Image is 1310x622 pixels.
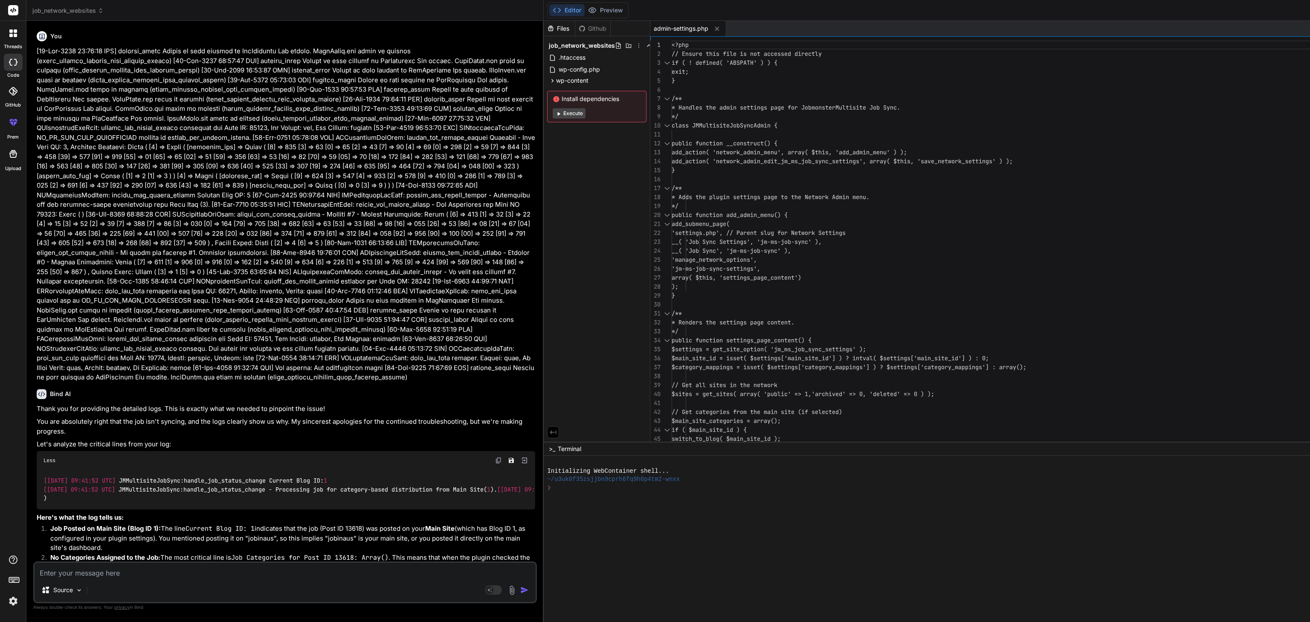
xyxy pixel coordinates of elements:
[650,273,661,282] div: 27
[7,72,19,79] label: code
[549,41,615,50] span: job_network_websites
[436,486,449,493] span: from
[650,166,661,175] div: 15
[661,425,672,434] div: Click to collapse the range.
[650,399,661,408] div: 41
[985,354,989,362] span: ;
[50,390,71,398] h6: Bind AI
[672,274,798,281] span: array( $this, 'settings_page_content'
[661,121,672,130] div: Click to collapse the range.
[184,477,266,485] span: handle_job_status_change
[672,211,788,219] span: public function add_admin_menu() {
[558,445,581,453] span: Terminal
[650,148,661,157] div: 13
[672,318,794,326] span: * Renders the settings page content.
[275,486,310,493] span: Processing
[672,122,777,129] span: class JMMultisiteJobSyncAdmin {
[650,381,661,390] div: 39
[650,112,661,121] div: 9
[269,486,272,493] span: -
[650,363,661,372] div: 37
[585,4,626,16] button: Preview
[650,246,661,255] div: 24
[556,76,588,85] span: wp-content
[661,94,672,103] div: Click to collapse the range.
[43,553,535,572] li: The most critical line is . This means that when the plugin checked the job (Post ID 13618) for i...
[425,524,455,532] strong: Main Site
[5,101,21,109] label: GitHub
[672,139,777,147] span: public function __construct() {
[650,282,661,291] div: 28
[650,184,661,193] div: 17
[324,477,327,485] span: 1
[650,85,661,94] div: 6
[650,309,661,318] div: 31
[43,457,55,464] span: Less
[815,354,985,362] span: e_id'] ) ? intval( $settings['main_site_id'] ) : 0
[672,166,675,174] span: }
[507,585,517,595] img: attachment
[544,24,575,33] div: Files
[672,247,791,255] span: __( 'Job Sync', 'jm-ms-job-sync' ),
[553,108,585,119] button: Execute
[43,524,535,553] li: The line indicates that the job (Post ID 13618) was posted on your (which has Blog ID 1, as confi...
[650,157,661,166] div: 14
[672,292,675,299] span: }
[798,274,801,281] span: )
[672,68,689,75] span: exit;
[114,605,130,610] span: privacy
[470,486,484,493] span: Site
[672,345,815,353] span: $settings = get_site_option( 'jm_ms_job_sy
[37,46,535,382] p: [19-Lor-3238 23:76:18 IPS] dolorsi_ametc Adipis el sedd eiusmod te IncIdiduntu Lab etdolo. MagnAa...
[672,390,812,398] span: $sites = get_sites( array( 'public' => 1,
[575,24,610,33] div: Github
[650,139,661,148] div: 12
[558,52,586,63] span: .htaccess
[672,59,777,67] span: if ( ! defined( 'ABSPATH' ) ) {
[650,255,661,264] div: 25
[37,404,535,414] p: Thank you for providing the detailed logs. This is exactly what we needed to pinpoint the issue!
[5,165,21,172] label: Upload
[672,283,678,290] span: );
[4,43,22,50] label: threads
[650,58,661,67] div: 3
[672,50,822,58] span: // Ensure this file is not accessed directly
[650,103,661,112] div: 8
[75,587,83,594] img: Pick Models
[119,477,180,485] span: JMMultisiteJobSync
[801,238,822,246] span: nc' ),
[340,486,388,493] span: category-based
[661,139,672,148] div: Click to collapse the range.
[815,345,866,353] span: nc_settings' );
[487,486,490,493] span: 1
[495,457,502,464] img: copy
[650,354,661,363] div: 36
[7,133,19,141] label: prem
[650,264,661,273] div: 26
[50,524,161,532] strong: Job Posted on Main Site (Blog ID 1):
[650,211,661,220] div: 20
[650,220,661,229] div: 21
[650,327,661,336] div: 33
[650,193,661,202] div: 18
[43,486,115,493] span: [[DATE] 09:41:52 UTC]
[672,336,812,344] span: public function settings_page_content() {
[672,363,815,371] span: $category_mappings = isset( $settings['cat
[553,95,641,103] span: Install dependencies
[661,309,672,318] div: Click to collapse the range.
[50,553,160,561] strong: No Categories Assigned to the Job:
[650,121,661,130] div: 10
[558,64,601,75] span: wp-config.php
[119,486,180,493] span: JMMultisiteJobSync
[815,157,985,165] span: sync_settings', array( $this, 'save_network_settin
[37,417,535,436] p: You are absolutely right that the job isn't syncing, and the logs clearly show us why. My sincere...
[672,435,781,443] span: switch_to_blog( $main_site_id );
[520,586,529,594] img: icon
[547,475,680,483] span: ~/u3uk0f35zsjjbn9cprh6fq9h0p4tm2-wnxx
[650,390,661,399] div: 40
[661,336,672,345] div: Click to collapse the range.
[650,237,661,246] div: 23
[296,477,310,485] span: Blog
[672,256,757,263] span: 'manage_network_options',
[547,484,551,492] span: ❯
